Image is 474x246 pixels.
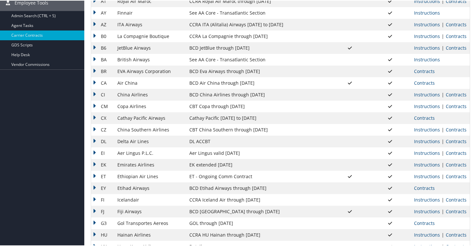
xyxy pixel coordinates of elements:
[446,32,467,39] a: View Contracts
[440,21,446,27] span: |
[114,100,186,112] td: Copa Airlines
[114,123,186,135] td: China Southern Airlines
[91,158,114,170] td: EK
[91,18,114,30] td: AZ
[414,56,440,62] a: View Ticketing Instructions
[114,6,186,18] td: Finnair
[414,68,435,74] a: View Contracts
[114,228,186,240] td: Hainan Airlines
[91,193,114,205] td: FI
[414,114,435,120] a: View Contracts
[414,103,440,109] a: View Ticketing Instructions
[446,103,467,109] a: View Contracts
[414,149,440,155] a: View Ticketing Instructions
[114,147,186,158] td: Aer Lingus P.L.C.
[440,231,446,237] span: |
[91,100,114,112] td: CM
[114,65,186,77] td: EVA Airways Corporation
[186,42,330,53] td: BCD JetBlue through [DATE]
[91,6,114,18] td: AY
[114,53,186,65] td: British Airways
[414,138,440,144] a: View Ticketing Instructions
[186,158,330,170] td: EK extended [DATE]
[440,103,446,109] span: |
[414,126,440,132] a: View Ticketing Instructions
[440,32,446,39] span: |
[446,208,467,214] a: View Contracts
[114,88,186,100] td: China Airlines
[440,138,446,144] span: |
[446,138,467,144] a: View Contracts
[186,77,330,88] td: BCD Air China through [DATE]
[440,196,446,202] span: |
[446,231,467,237] a: View Contracts
[114,77,186,88] td: Air China
[114,135,186,147] td: Delta Air Lines
[91,205,114,217] td: FJ
[91,217,114,228] td: G3
[440,173,446,179] span: |
[91,42,114,53] td: B6
[91,30,114,42] td: B0
[446,91,467,97] a: View Contracts
[114,112,186,123] td: Cathay Pacific Airways
[91,53,114,65] td: BA
[114,217,186,228] td: Gol Transportes Aereos
[186,228,330,240] td: CCRA HU Hainan through [DATE]
[91,170,114,182] td: ET
[186,100,330,112] td: CBT Copa through [DATE]
[440,126,446,132] span: |
[186,147,330,158] td: Aer Lingus valid [DATE]
[186,170,330,182] td: ET - Ongoing Comm Contract
[446,196,467,202] a: View Contracts
[186,205,330,217] td: BCD [GEOGRAPHIC_DATA] through [DATE]
[186,135,330,147] td: DL ACCBT
[114,205,186,217] td: Fiji Airways
[414,32,440,39] a: View Ticketing Instructions
[114,18,186,30] td: ITA Airways
[114,42,186,53] td: JetBlue Airways
[114,158,186,170] td: Emirates Airlines
[186,123,330,135] td: CBT China Southern through [DATE]
[414,184,435,191] a: View Contracts
[91,65,114,77] td: BR
[114,30,186,42] td: La Compagnie Boutique
[446,173,467,179] a: View Contracts
[114,193,186,205] td: Icelandair
[414,79,435,85] a: View Contracts
[414,173,440,179] a: View Ticketing Instructions
[440,44,446,50] span: |
[91,88,114,100] td: CI
[186,65,330,77] td: BCD Eva Airways through [DATE]
[440,161,446,167] span: |
[186,193,330,205] td: CCRA Iceland Air through [DATE]
[446,161,467,167] a: View Contracts
[186,112,330,123] td: Cathay Pacific [DATE] to [DATE]
[91,123,114,135] td: CZ
[414,44,440,50] a: View Ticketing Instructions
[414,161,440,167] a: View Ticketing Instructions
[440,208,446,214] span: |
[440,149,446,155] span: |
[186,53,330,65] td: See AA Core - Transatlantic Section
[91,147,114,158] td: EI
[114,170,186,182] td: Ethiopian Air Lines
[114,182,186,193] td: Etihad Airways
[446,149,467,155] a: View Contracts
[414,9,440,15] a: View Ticketing Instructions
[91,182,114,193] td: EY
[186,182,330,193] td: BCD Etihad Airways through [DATE]
[414,21,440,27] a: View Ticketing Instructions
[414,231,440,237] a: View Ticketing Instructions
[186,88,330,100] td: BCD China Airlines through [DATE]
[91,112,114,123] td: CX
[440,91,446,97] span: |
[446,21,467,27] a: View Contracts
[446,44,467,50] a: View Contracts
[414,196,440,202] a: View Ticketing Instructions
[414,91,440,97] a: View Ticketing Instructions
[91,135,114,147] td: DL
[446,126,467,132] a: View Contracts
[91,77,114,88] td: CA
[414,208,440,214] a: View Ticketing Instructions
